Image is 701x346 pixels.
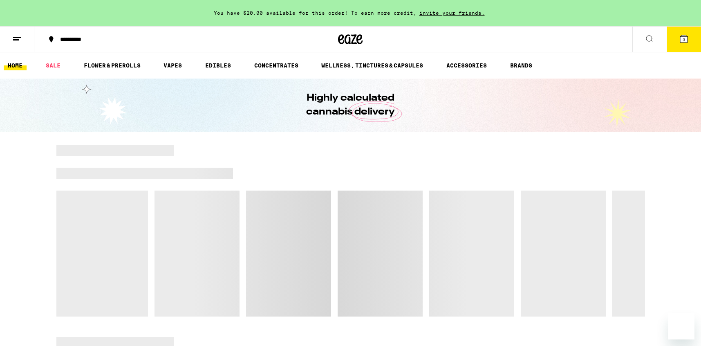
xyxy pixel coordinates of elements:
a: CONCENTRATES [250,61,302,70]
iframe: Button to launch messaging window [668,313,694,339]
a: VAPES [159,61,186,70]
a: WELLNESS, TINCTURES & CAPSULES [317,61,427,70]
a: HOME [4,61,27,70]
h1: Highly calculated cannabis delivery [283,91,418,119]
span: 3 [683,37,685,42]
span: invite your friends. [417,10,488,16]
a: SALE [42,61,65,70]
a: ACCESSORIES [442,61,491,70]
button: 3 [667,27,701,52]
span: You have $20.00 available for this order! To earn more credit, [214,10,417,16]
a: EDIBLES [201,61,235,70]
a: FLOWER & PREROLLS [80,61,145,70]
a: BRANDS [506,61,536,70]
